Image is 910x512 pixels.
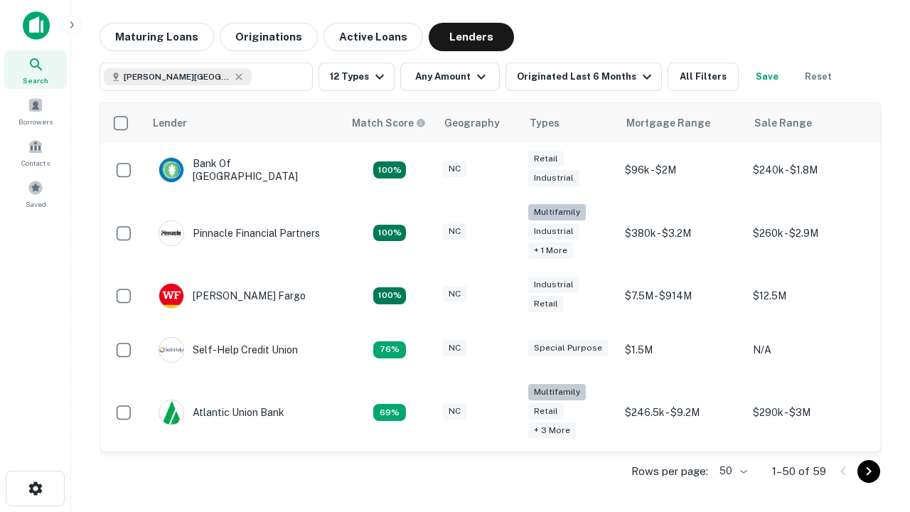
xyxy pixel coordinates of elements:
[443,223,466,240] div: NC
[373,287,406,304] div: Matching Properties: 15, hasApolloMatch: undefined
[159,284,183,308] img: picture
[4,133,67,171] a: Contacts
[618,197,746,269] td: $380k - $3.2M
[668,63,739,91] button: All Filters
[528,204,586,220] div: Multifamily
[528,296,564,312] div: Retail
[443,161,466,177] div: NC
[21,157,50,169] span: Contacts
[505,63,662,91] button: Originated Last 6 Months
[26,198,46,210] span: Saved
[159,338,183,362] img: picture
[352,115,426,131] div: Capitalize uses an advanced AI algorithm to match your search with the best lender. The match sco...
[153,114,187,132] div: Lender
[528,277,579,293] div: Industrial
[746,269,874,323] td: $12.5M
[444,114,500,132] div: Geography
[517,68,655,85] div: Originated Last 6 Months
[528,170,579,186] div: Industrial
[746,143,874,197] td: $240k - $1.8M
[373,161,406,178] div: Matching Properties: 15, hasApolloMatch: undefined
[618,269,746,323] td: $7.5M - $914M
[343,103,436,143] th: Capitalize uses an advanced AI algorithm to match your search with the best lender. The match sco...
[714,461,749,481] div: 50
[4,174,67,213] a: Saved
[323,23,423,51] button: Active Loans
[626,114,710,132] div: Mortgage Range
[746,377,874,449] td: $290k - $3M
[618,103,746,143] th: Mortgage Range
[144,103,343,143] th: Lender
[754,114,812,132] div: Sale Range
[400,63,500,91] button: Any Amount
[373,225,406,242] div: Matching Properties: 26, hasApolloMatch: undefined
[443,340,466,356] div: NC
[618,143,746,197] td: $96k - $2M
[159,220,320,246] div: Pinnacle Financial Partners
[772,463,826,480] p: 1–50 of 59
[528,403,564,420] div: Retail
[373,404,406,421] div: Matching Properties: 10, hasApolloMatch: undefined
[528,242,573,259] div: + 1 more
[528,384,586,400] div: Multifamily
[528,223,579,240] div: Industrial
[521,103,618,143] th: Types
[220,23,318,51] button: Originations
[159,157,329,183] div: Bank Of [GEOGRAPHIC_DATA]
[352,115,423,131] h6: Match Score
[23,11,50,40] img: capitalize-icon.png
[443,403,466,420] div: NC
[857,460,880,483] button: Go to next page
[618,377,746,449] td: $246.5k - $9.2M
[528,422,576,439] div: + 3 more
[528,340,608,356] div: Special Purpose
[443,286,466,302] div: NC
[429,23,514,51] button: Lenders
[159,400,183,425] img: picture
[4,92,67,130] a: Borrowers
[528,151,564,167] div: Retail
[373,341,406,358] div: Matching Properties: 11, hasApolloMatch: undefined
[159,283,306,309] div: [PERSON_NAME] Fargo
[159,400,284,425] div: Atlantic Union Bank
[839,398,910,466] iframe: Chat Widget
[436,103,521,143] th: Geography
[746,323,874,377] td: N/A
[159,221,183,245] img: picture
[744,63,790,91] button: Save your search to get updates of matches that match your search criteria.
[631,463,708,480] p: Rows per page:
[100,23,214,51] button: Maturing Loans
[23,75,48,86] span: Search
[18,116,53,127] span: Borrowers
[4,50,67,89] a: Search
[746,197,874,269] td: $260k - $2.9M
[159,158,183,182] img: picture
[618,323,746,377] td: $1.5M
[318,63,395,91] button: 12 Types
[530,114,560,132] div: Types
[796,63,841,91] button: Reset
[124,70,230,83] span: [PERSON_NAME][GEOGRAPHIC_DATA], [GEOGRAPHIC_DATA]
[159,337,298,363] div: Self-help Credit Union
[746,103,874,143] th: Sale Range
